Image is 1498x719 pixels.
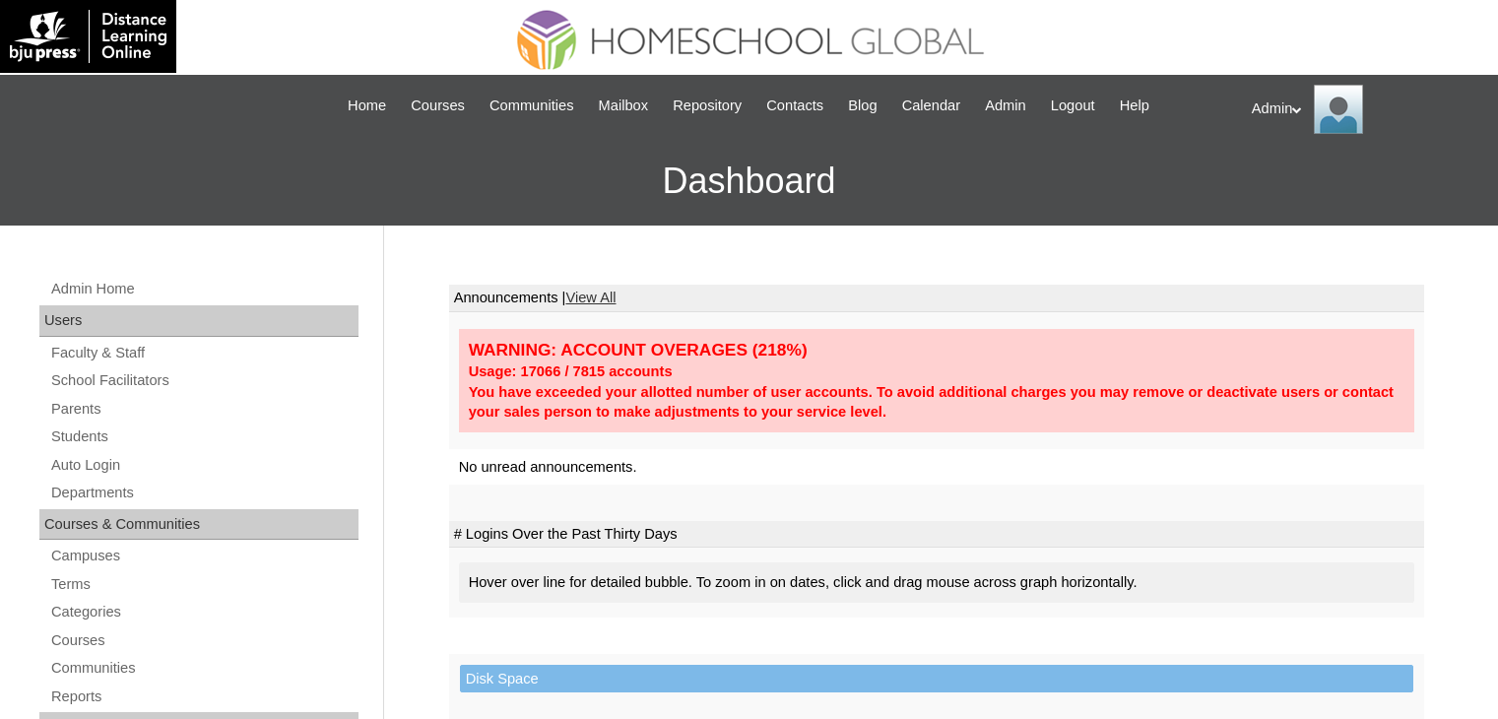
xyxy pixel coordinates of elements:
[975,95,1036,117] a: Admin
[449,521,1424,549] td: # Logins Over the Past Thirty Days
[49,481,358,505] a: Departments
[459,562,1414,603] div: Hover over line for detailed bubble. To zoom in on dates, click and drag mouse across graph horiz...
[449,285,1424,312] td: Announcements |
[49,397,358,422] a: Parents
[348,95,386,117] span: Home
[1252,85,1478,134] div: Admin
[1051,95,1095,117] span: Logout
[49,425,358,449] a: Students
[1110,95,1159,117] a: Help
[49,656,358,681] a: Communities
[589,95,659,117] a: Mailbox
[338,95,396,117] a: Home
[460,665,1413,693] td: Disk Space
[49,544,358,568] a: Campuses
[469,363,673,379] strong: Usage: 17066 / 7815 accounts
[49,341,358,365] a: Faculty & Staff
[766,95,823,117] span: Contacts
[49,572,358,597] a: Terms
[49,600,358,624] a: Categories
[49,628,358,653] a: Courses
[469,339,1404,361] div: WARNING: ACCOUNT OVERAGES (218%)
[489,95,574,117] span: Communities
[985,95,1026,117] span: Admin
[902,95,960,117] span: Calendar
[1120,95,1149,117] span: Help
[673,95,742,117] span: Repository
[49,277,358,301] a: Admin Home
[401,95,475,117] a: Courses
[49,685,358,709] a: Reports
[469,382,1404,423] div: You have exceeded your allotted number of user accounts. To avoid additional charges you may remo...
[599,95,649,117] span: Mailbox
[39,305,358,337] div: Users
[411,95,465,117] span: Courses
[1041,95,1105,117] a: Logout
[449,449,1424,486] td: No unread announcements.
[663,95,751,117] a: Repository
[10,137,1488,226] h3: Dashboard
[1314,85,1363,134] img: Admin Homeschool Global
[756,95,833,117] a: Contacts
[848,95,877,117] span: Blog
[838,95,886,117] a: Blog
[39,509,358,541] div: Courses & Communities
[892,95,970,117] a: Calendar
[49,453,358,478] a: Auto Login
[480,95,584,117] a: Communities
[565,290,616,305] a: View All
[10,10,166,63] img: logo-white.png
[49,368,358,393] a: School Facilitators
